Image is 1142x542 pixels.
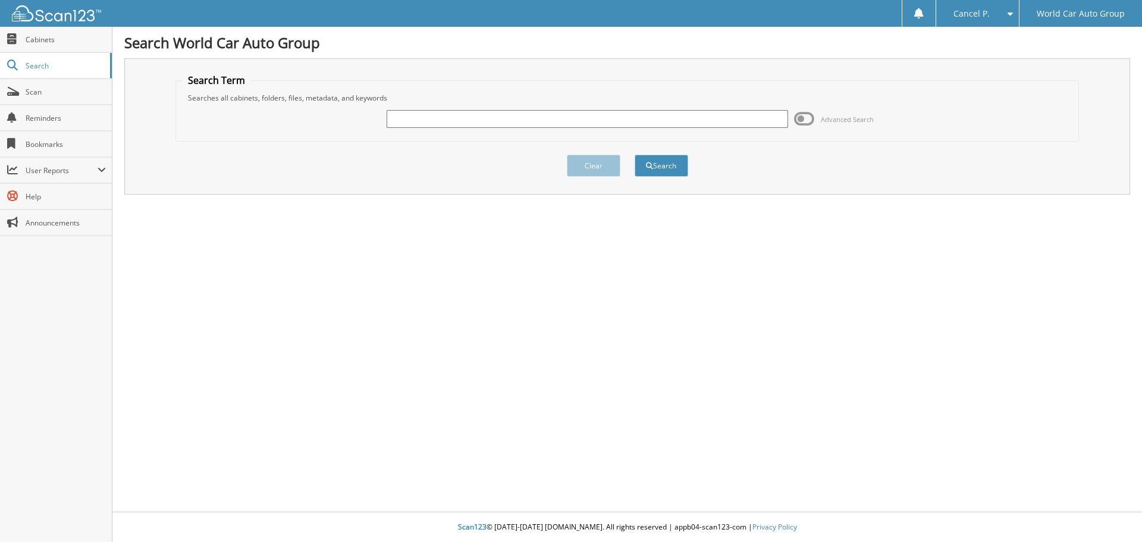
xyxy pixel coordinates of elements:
span: User Reports [26,165,98,176]
button: Search [635,155,688,177]
div: © [DATE]-[DATE] [DOMAIN_NAME]. All rights reserved | appb04-scan123-com | [112,513,1142,542]
span: Search [26,61,104,71]
h1: Search World Car Auto Group [124,33,1130,52]
span: Cancel P. [953,10,990,17]
span: Announcements [26,218,106,228]
span: Scan123 [458,522,487,532]
img: scan123-logo-white.svg [12,5,101,21]
span: Scan [26,87,106,97]
span: Reminders [26,113,106,123]
span: Cabinets [26,35,106,45]
button: Clear [567,155,620,177]
span: Help [26,192,106,202]
span: World Car Auto Group [1037,10,1125,17]
div: Searches all cabinets, folders, files, metadata, and keywords [182,93,1073,103]
span: Advanced Search [821,115,874,124]
a: Privacy Policy [752,522,797,532]
span: Bookmarks [26,139,106,149]
legend: Search Term [182,74,251,87]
